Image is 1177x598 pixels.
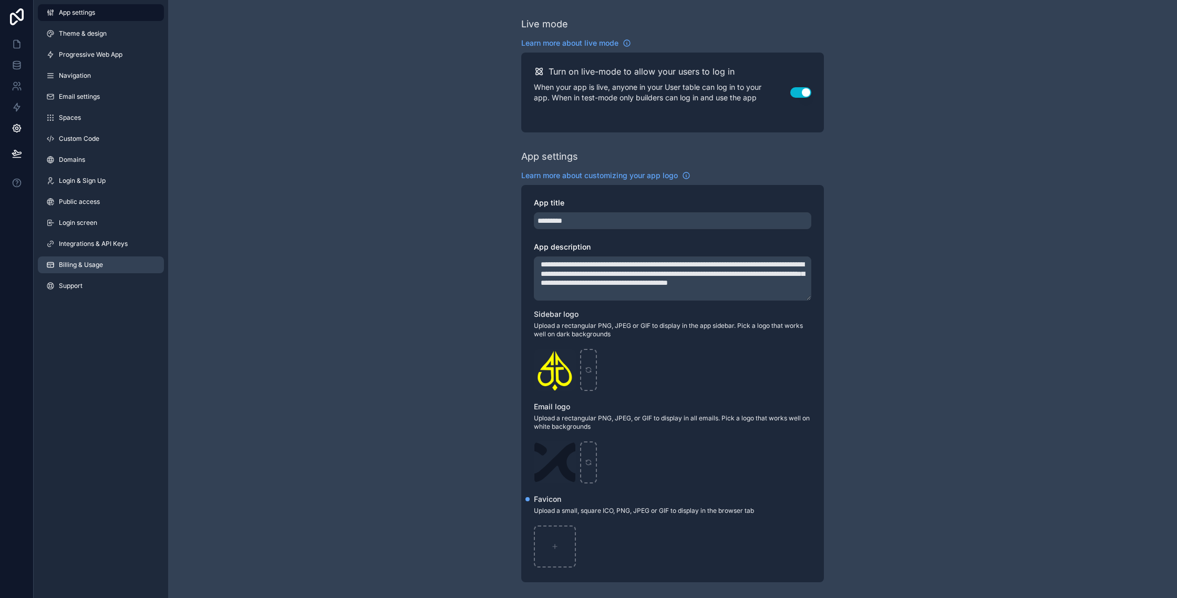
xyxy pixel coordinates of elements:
[534,242,591,251] span: App description
[38,256,164,273] a: Billing & Usage
[59,261,103,269] span: Billing & Usage
[59,50,122,59] span: Progressive Web App
[38,172,164,189] a: Login & Sign Up
[59,240,128,248] span: Integrations & API Keys
[59,282,82,290] span: Support
[38,67,164,84] a: Navigation
[534,507,811,515] span: Upload a small, square ICO, PNG, JPEG or GIF to display in the browser tab
[59,71,91,80] span: Navigation
[38,4,164,21] a: App settings
[534,414,811,431] span: Upload a rectangular PNG, JPEG, or GIF to display in all emails. Pick a logo that works well on w...
[534,198,564,207] span: App title
[38,151,164,168] a: Domains
[38,130,164,147] a: Custom Code
[549,65,735,78] h2: Turn on live-mode to allow your users to log in
[38,277,164,294] a: Support
[521,149,578,164] div: App settings
[38,88,164,105] a: Email settings
[59,114,81,122] span: Spaces
[521,38,618,48] span: Learn more about live mode
[59,8,95,17] span: App settings
[521,38,631,48] a: Learn more about live mode
[534,494,561,503] span: Favicon
[59,198,100,206] span: Public access
[38,25,164,42] a: Theme & design
[534,310,579,318] span: Sidebar logo
[38,46,164,63] a: Progressive Web App
[38,214,164,231] a: Login screen
[59,156,85,164] span: Domains
[521,17,568,32] div: Live mode
[59,29,107,38] span: Theme & design
[534,82,790,103] p: When your app is live, anyone in your User table can log in to your app. When in test-mode only b...
[521,170,678,181] span: Learn more about customizing your app logo
[59,219,97,227] span: Login screen
[59,92,100,101] span: Email settings
[38,109,164,126] a: Spaces
[38,193,164,210] a: Public access
[38,235,164,252] a: Integrations & API Keys
[59,135,99,143] span: Custom Code
[521,170,690,181] a: Learn more about customizing your app logo
[534,322,811,338] span: Upload a rectangular PNG, JPEG or GIF to display in the app sidebar. Pick a logo that works well ...
[59,177,106,185] span: Login & Sign Up
[534,402,570,411] span: Email logo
